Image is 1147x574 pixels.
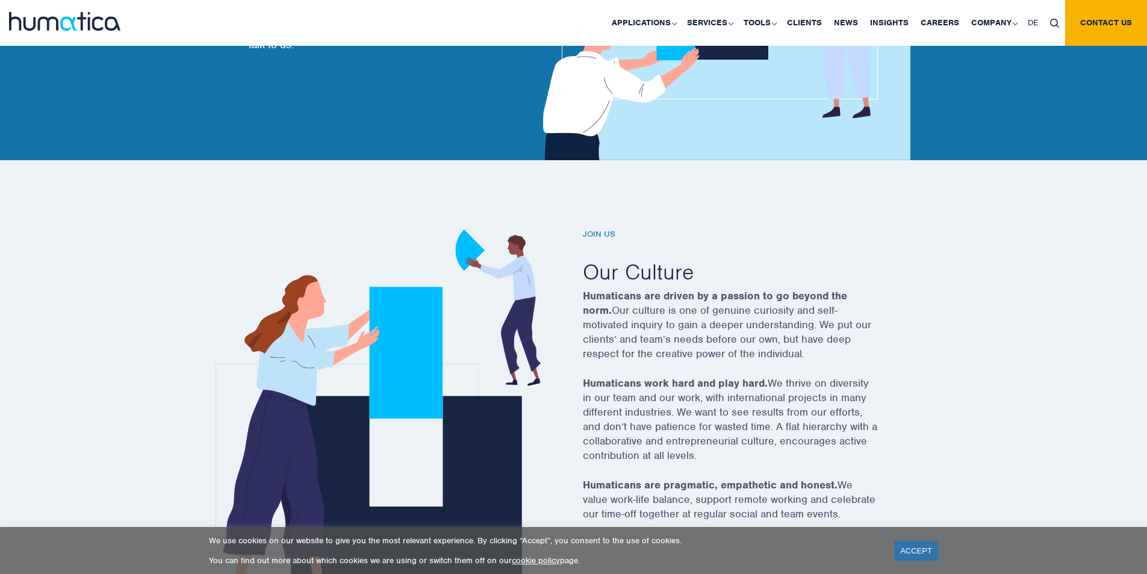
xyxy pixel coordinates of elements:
[583,258,908,285] h2: Our Culture
[209,555,879,566] p: You can find out more about which cookies we are using or switch them off on our page.
[1028,17,1038,28] span: DE
[894,541,938,561] a: ACCEPT
[583,478,838,491] strong: Humaticans are pragmatic, empathetic and honest.
[512,555,560,566] a: cookie policy
[9,12,120,31] img: logo
[583,289,908,376] p: Our culture is one of genuine curiosity and self-motivated inquiry to gain a deeper understanding...
[583,376,768,390] strong: Humaticans work hard and play hard.
[583,376,908,478] p: We thrive on diversity in our team and our work, with international projects in many different in...
[583,229,908,240] h6: Join us
[583,289,847,317] strong: Humaticans are driven by a passion to go beyond the norm.
[583,478,908,536] p: We value work-life balance, support remote working and celebrate our time-off together at regular...
[1050,19,1059,28] img: search_icon
[209,535,879,546] p: We use cookies on our website to give you the most relevant experience. By clicking “Accept”, you...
